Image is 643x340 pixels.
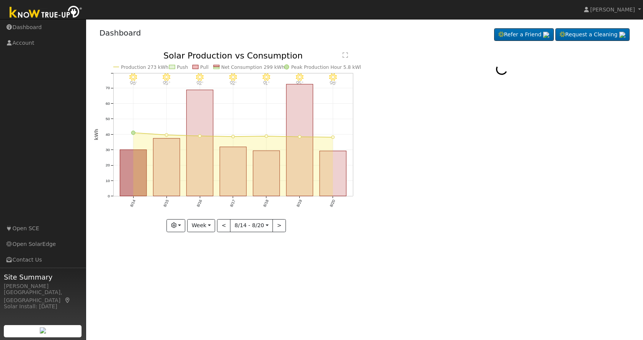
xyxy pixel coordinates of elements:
[64,297,71,303] a: Map
[543,32,549,38] img: retrieve
[4,272,82,282] span: Site Summary
[555,28,630,41] a: Request a Cleaning
[40,327,46,333] img: retrieve
[6,4,86,21] img: Know True-Up
[4,288,82,304] div: [GEOGRAPHIC_DATA], [GEOGRAPHIC_DATA]
[4,303,82,311] div: Solar Install: [DATE]
[494,28,554,41] a: Refer a Friend
[100,28,141,37] a: Dashboard
[4,282,82,290] div: [PERSON_NAME]
[590,7,635,13] span: [PERSON_NAME]
[619,32,625,38] img: retrieve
